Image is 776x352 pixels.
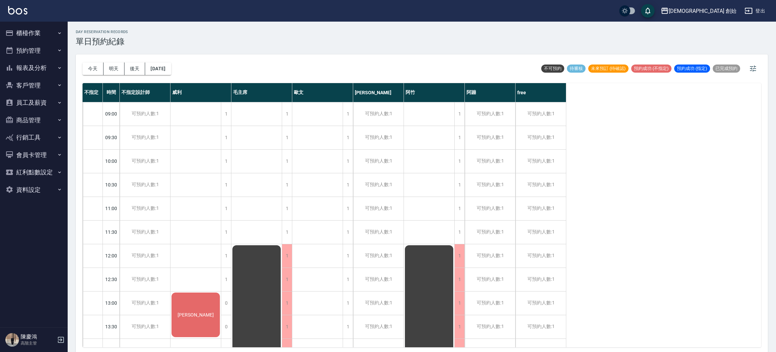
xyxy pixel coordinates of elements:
div: 可預約人數:1 [353,126,404,149]
div: 威利 [170,83,231,102]
div: 可預約人數:1 [465,102,515,126]
div: 1 [454,268,464,291]
button: 今天 [83,62,104,75]
div: 1 [343,173,353,197]
div: 1 [454,126,464,149]
div: 可預約人數:1 [120,150,170,173]
div: 可預約人數:1 [120,244,170,268]
p: 高階主管 [21,340,55,346]
div: 1 [282,221,292,244]
div: 可預約人數:1 [353,221,404,244]
h3: 單日預約紀錄 [76,37,128,46]
div: 1 [221,126,231,149]
div: 1 [343,221,353,244]
div: 1 [343,292,353,315]
div: 可預約人數:1 [465,197,515,220]
div: 1 [282,197,292,220]
div: 1 [282,173,292,197]
div: 1 [282,292,292,315]
div: 1 [282,150,292,173]
div: 毛主席 [231,83,292,102]
div: 不指定設計師 [120,83,170,102]
div: 1 [282,315,292,338]
button: 紅利點數設定 [3,164,65,181]
div: 可預約人數:1 [353,197,404,220]
div: 1 [454,173,464,197]
div: 1 [343,244,353,268]
h5: 陳慶鴻 [21,333,55,340]
div: 可預約人數:1 [120,221,170,244]
span: 預約成功 (指定) [674,66,710,72]
div: 1 [454,221,464,244]
span: 未來預訂 (待確認) [588,66,629,72]
div: 13:00 [103,291,120,315]
button: 明天 [104,62,124,75]
div: 0 [221,292,231,315]
div: 可預約人數:1 [353,244,404,268]
div: 可預約人數:1 [465,221,515,244]
div: 可預約人數:1 [516,102,566,126]
div: 11:00 [103,197,120,220]
button: 商品管理 [3,111,65,129]
div: 可預約人數:1 [516,197,566,220]
div: 12:00 [103,244,120,268]
div: 可預約人數:1 [516,244,566,268]
div: 可預約人數:1 [465,126,515,149]
div: 歐文 [292,83,353,102]
div: 1 [343,268,353,291]
img: Logo [8,6,27,15]
div: 1 [282,244,292,268]
div: 可預約人數:1 [353,173,404,197]
div: 1 [221,221,231,244]
div: 可預約人數:1 [516,150,566,173]
button: 預約管理 [3,42,65,59]
button: 員工及薪資 [3,94,65,111]
button: 會員卡管理 [3,146,65,164]
div: 10:30 [103,173,120,197]
button: 登出 [742,5,768,17]
div: 0 [221,315,231,338]
div: 不指定 [83,83,103,102]
div: 1 [454,102,464,126]
div: 09:00 [103,102,120,126]
span: 待審核 [567,66,586,72]
div: 1 [221,244,231,268]
div: 13:30 [103,315,120,338]
div: 可預約人數:1 [353,268,404,291]
span: [PERSON_NAME] [176,312,215,318]
button: [DEMOGRAPHIC_DATA] 創始 [658,4,739,18]
div: 1 [221,150,231,173]
div: 可預約人數:1 [516,315,566,338]
div: 阿竹 [404,83,465,102]
div: 1 [454,315,464,338]
div: 1 [221,268,231,291]
div: 可預約人數:1 [516,126,566,149]
div: 可預約人數:1 [465,244,515,268]
div: 可預約人數:1 [120,102,170,126]
div: 1 [282,268,292,291]
div: 可預約人數:1 [516,292,566,315]
div: 1 [454,197,464,220]
div: 可預約人數:1 [465,150,515,173]
div: 1 [221,102,231,126]
div: 可預約人數:1 [120,292,170,315]
div: 可預約人數:1 [516,221,566,244]
button: 行銷工具 [3,129,65,146]
div: 可預約人數:1 [120,315,170,338]
div: 1 [221,173,231,197]
div: 可預約人數:1 [353,315,404,338]
div: [DEMOGRAPHIC_DATA] 創始 [669,7,736,15]
div: 1 [343,126,353,149]
button: 報表及分析 [3,59,65,77]
div: free [516,83,566,102]
div: 1 [454,292,464,315]
div: 09:30 [103,126,120,149]
span: 預約成功 (不指定) [631,66,671,72]
div: 1 [221,197,231,220]
div: 可預約人數:1 [353,150,404,173]
div: 11:30 [103,220,120,244]
div: 可預約人數:1 [353,102,404,126]
div: 可預約人數:1 [465,315,515,338]
div: 1 [343,197,353,220]
div: 可預約人數:1 [465,268,515,291]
